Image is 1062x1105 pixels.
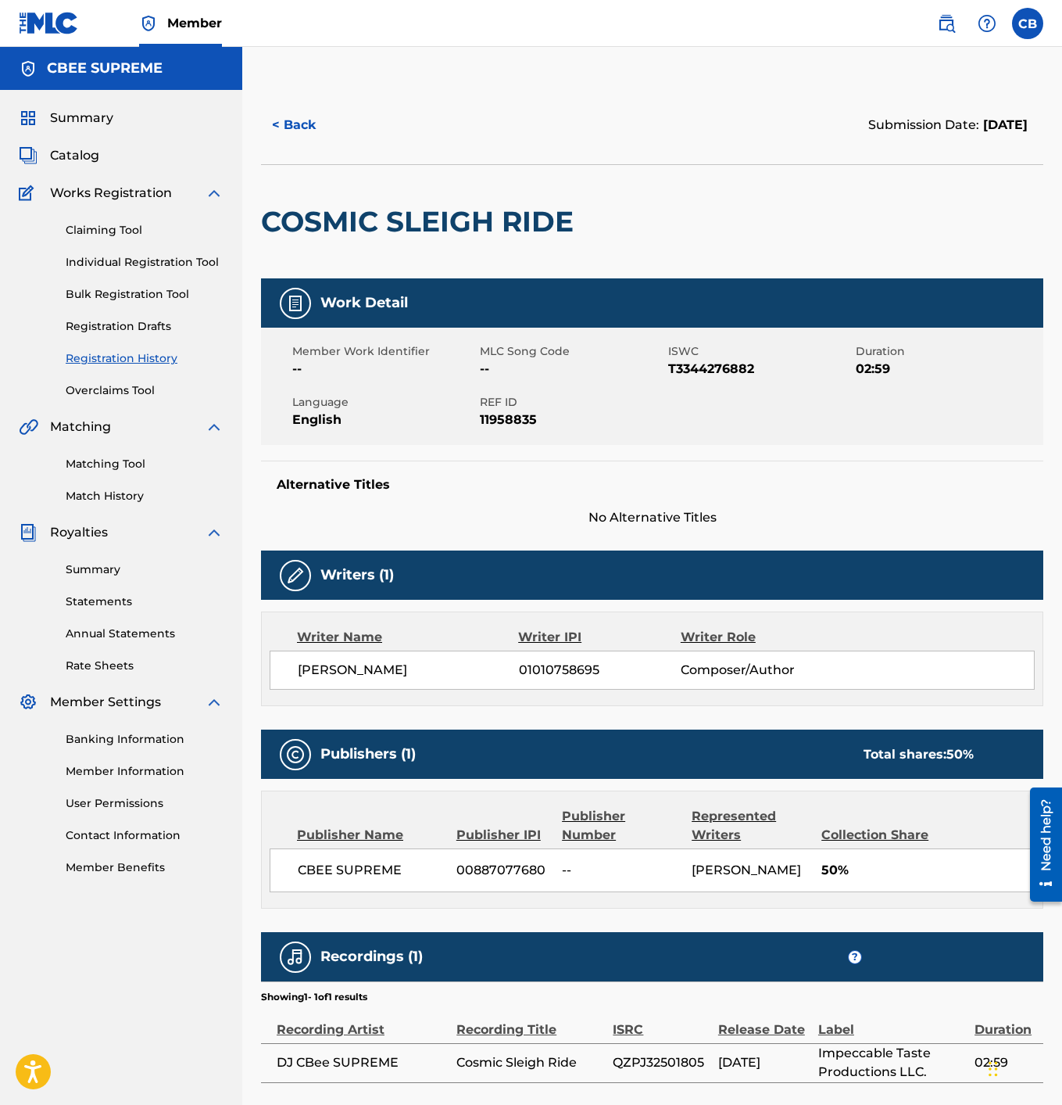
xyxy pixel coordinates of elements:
a: Overclaims Tool [66,382,223,399]
span: Impeccable Taste Productions LLC. [818,1044,967,1082]
div: User Menu [1012,8,1043,39]
span: Matching [50,418,111,436]
img: expand [205,418,223,436]
div: Publisher Number [562,807,680,845]
a: Contact Information [66,827,223,844]
img: Member Settings [19,693,38,712]
div: Release Date [718,1004,810,1039]
div: ISRC [613,1004,710,1039]
img: Matching [19,418,38,436]
span: No Alternative Titles [261,508,1043,527]
iframe: Resource Center [1018,780,1062,909]
img: Accounts [19,59,38,78]
a: Registration History [66,350,223,367]
img: search [937,14,956,33]
span: Cosmic Sleigh Ride [456,1053,605,1072]
span: 01010758695 [519,661,681,680]
img: Summary [19,109,38,127]
div: Duration [974,1004,1035,1039]
h5: Alternative Titles [277,477,1028,493]
div: Label [818,1004,967,1039]
a: Bulk Registration Tool [66,286,223,303]
h5: Work Detail [320,294,408,312]
img: Catalog [19,146,38,165]
span: [PERSON_NAME] [298,661,519,680]
span: [DATE] [718,1053,810,1072]
div: Submission Date: [868,116,1028,135]
a: Annual Statements [66,626,223,642]
h5: Writers (1) [320,566,394,584]
a: Statements [66,594,223,610]
span: 02:59 [974,1053,1035,1072]
div: Publisher IPI [456,826,550,845]
img: MLC Logo [19,12,79,34]
span: QZPJ32501805 [613,1053,710,1072]
button: < Back [261,106,355,145]
div: Writer IPI [518,628,681,647]
a: SummarySummary [19,109,113,127]
a: Member Benefits [66,859,223,876]
span: -- [562,861,680,880]
span: English [292,411,476,429]
iframe: Chat Widget [984,1030,1062,1105]
a: User Permissions [66,795,223,812]
span: ? [849,951,861,963]
a: Banking Information [66,731,223,748]
span: [PERSON_NAME] [692,863,801,877]
a: Claiming Tool [66,222,223,239]
img: expand [205,523,223,542]
span: 11958835 [480,411,663,429]
div: Represented Writers [692,807,810,845]
img: Writers [286,566,305,585]
a: Matching Tool [66,456,223,472]
div: Writer Name [297,628,518,647]
span: -- [480,360,663,378]
span: REF ID [480,394,663,411]
a: Summary [66,561,223,578]
a: Rate Sheets [66,658,223,674]
span: [DATE] [979,117,1028,132]
h2: COSMIC SLEIGH RIDE [261,204,581,239]
span: Member [167,14,222,32]
div: Help [971,8,1003,39]
h5: Recordings (1) [320,948,423,966]
a: Individual Registration Tool [66,254,223,271]
img: Recordings [286,948,305,967]
a: Member Information [66,763,223,780]
span: Catalog [50,146,99,165]
img: Work Detail [286,294,305,313]
div: Drag [989,1046,998,1092]
span: DJ CBee SUPREME [277,1053,449,1072]
img: Royalties [19,523,38,542]
div: Writer Role [681,628,828,647]
span: 00887077680 [456,861,550,880]
div: Publisher Name [297,826,445,845]
span: Composer/Author [681,661,828,680]
img: Publishers [286,745,305,764]
span: T3344276882 [668,360,852,378]
span: Duration [856,343,1039,360]
h5: CBEE SUPREME [47,59,163,77]
span: Works Registration [50,184,172,203]
span: -- [292,360,476,378]
div: Total shares: [864,745,974,764]
h5: Publishers (1) [320,745,416,763]
span: 50 % [946,747,974,762]
div: Recording Title [456,1004,605,1039]
span: ISWC [668,343,852,360]
a: Match History [66,488,223,504]
span: Summary [50,109,113,127]
div: Collection Share [821,826,932,845]
span: Language [292,394,476,411]
span: 50% [821,861,1034,880]
img: Top Rightsholder [139,14,158,33]
div: Recording Artist [277,1004,449,1039]
a: Registration Drafts [66,318,223,335]
a: CatalogCatalog [19,146,99,165]
span: MLC Song Code [480,343,663,360]
p: Showing 1 - 1 of 1 results [261,990,367,1004]
a: Public Search [931,8,962,39]
img: expand [205,184,223,203]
